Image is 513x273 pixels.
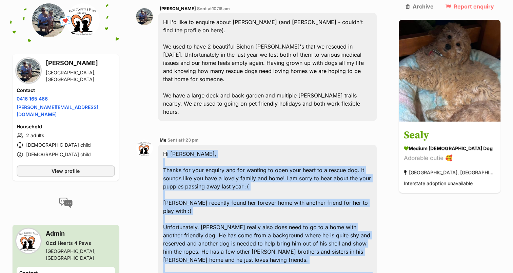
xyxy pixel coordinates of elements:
[17,59,40,83] img: Lianne Bissell profile pic
[59,198,73,208] img: conversation-icon-4a6f8262b818ee0b60e3300018af0b2d0b884aa5de6e9bcb8d3d4eeb1a70a7c4.svg
[136,140,153,157] img: Admin profile pic
[46,229,115,238] h3: Admin
[399,123,500,193] a: Sealy medium [DEMOGRAPHIC_DATA] Dog Adorable cutie 🥰 [GEOGRAPHIC_DATA], [GEOGRAPHIC_DATA] Interst...
[17,96,48,102] a: 0416 165 466
[404,181,473,186] span: Interstate adoption unavailable
[404,145,495,152] div: medium [DEMOGRAPHIC_DATA] Dog
[66,3,100,37] img: Ozzi Hearts 4 Paws profile pic
[404,128,495,143] h3: Sealy
[406,3,434,10] a: Archive
[182,138,199,143] span: 1:23 pm
[52,167,80,175] span: View profile
[446,3,494,10] a: Report enquiry
[160,138,166,143] span: Me
[46,248,115,261] div: [GEOGRAPHIC_DATA], [GEOGRAPHIC_DATA]
[58,13,73,28] span: 💌
[160,6,196,11] span: [PERSON_NAME]
[17,104,98,117] a: [PERSON_NAME][EMAIL_ADDRESS][DOMAIN_NAME]
[17,87,115,94] h4: Contact
[17,150,115,159] li: [DEMOGRAPHIC_DATA] child
[46,58,115,68] h3: [PERSON_NAME]
[167,138,199,143] span: Sent at
[17,123,115,130] h4: Household
[46,240,115,247] div: Ozzi Hearts 4 Paws
[399,20,500,122] img: Sealy
[17,165,115,177] a: View profile
[17,141,115,149] li: [DEMOGRAPHIC_DATA] child
[17,229,40,253] img: Ozzi Hearts 4 Paws profile pic
[158,13,377,121] div: Hi I'd like to enquire about [PERSON_NAME] (and [PERSON_NAME] - couldn't find the profile on here...
[212,6,230,11] span: 10:16 am
[32,3,66,37] img: Lianne Bissell profile pic
[17,131,115,140] li: 2 adults
[404,154,495,163] div: Adorable cutie 🥰
[136,8,153,25] img: Lianne Bissell profile pic
[404,168,495,177] div: [GEOGRAPHIC_DATA], [GEOGRAPHIC_DATA]
[197,6,230,11] span: Sent at
[46,69,115,83] div: [GEOGRAPHIC_DATA], [GEOGRAPHIC_DATA]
